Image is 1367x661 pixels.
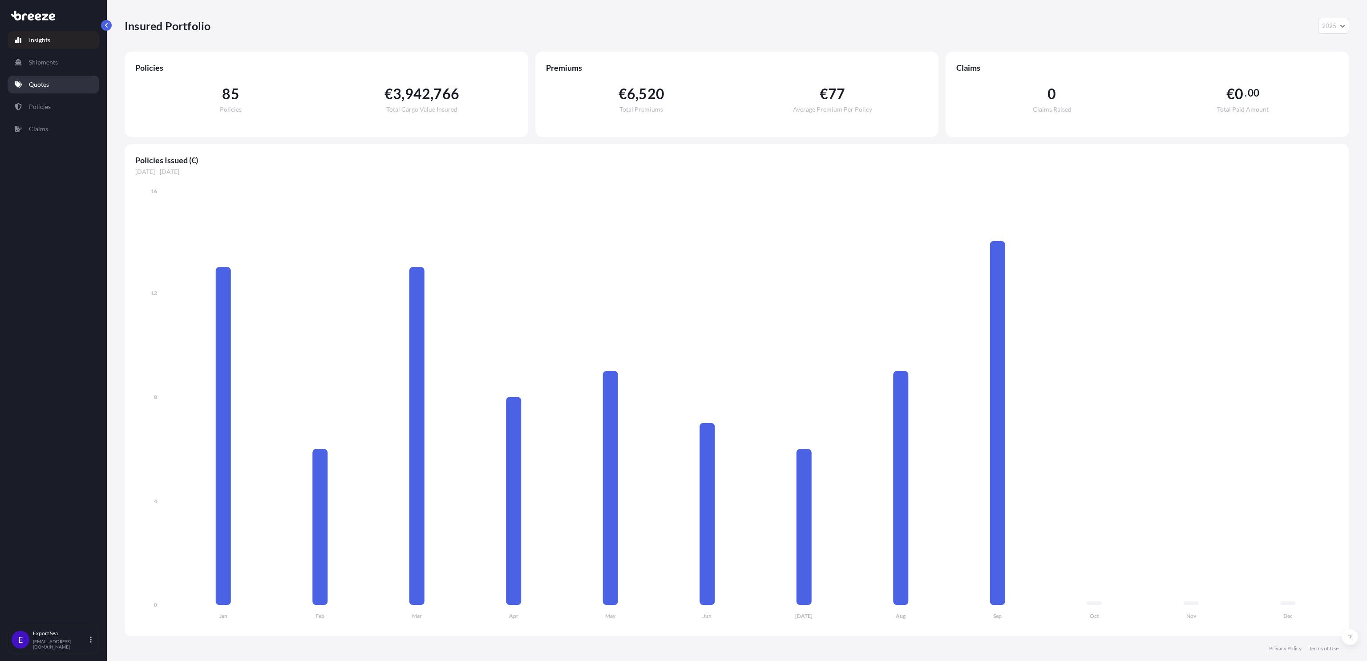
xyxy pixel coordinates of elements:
a: Privacy Policy [1269,645,1302,652]
tspan: 12 [151,290,157,296]
span: , [635,87,639,101]
a: Shipments [8,53,99,71]
span: € [619,87,627,101]
span: . [1245,89,1247,97]
a: Terms of Use [1309,645,1339,652]
tspan: Sep [993,613,1002,619]
span: Average Premium Per Policy [793,106,872,113]
tspan: Jun [703,613,712,619]
span: E [18,635,23,644]
span: Claims Raised [1033,106,1072,113]
tspan: Mar [412,613,422,619]
span: 942 [405,87,431,101]
span: , [430,87,433,101]
span: Total Premiums [619,106,663,113]
span: Policies [135,62,518,73]
p: Insights [29,36,50,44]
span: Claims [956,62,1339,73]
p: Export Sea [33,630,88,637]
a: Insights [8,31,99,49]
span: 2025 [1322,21,1336,30]
tspan: Jan [219,613,227,619]
span: Premiums [546,62,928,73]
span: 3 [393,87,401,101]
span: , [401,87,404,101]
span: € [1226,87,1235,101]
span: Total Cargo Value Insured [386,106,457,113]
p: Shipments [29,58,58,67]
tspan: Aug [896,613,906,619]
span: 77 [828,87,845,101]
span: 6 [627,87,635,101]
tspan: Oct [1090,613,1099,619]
tspan: Dec [1283,613,1293,619]
p: Claims [29,125,48,133]
a: Quotes [8,76,99,93]
tspan: [DATE] [795,613,813,619]
span: € [384,87,393,101]
span: 0 [1235,87,1243,101]
a: Policies [8,98,99,116]
span: Policies Issued (€) [135,155,1339,165]
span: Policies [220,106,242,113]
p: Policies [29,102,51,111]
span: 520 [639,87,664,101]
p: [EMAIL_ADDRESS][DOMAIN_NAME] [33,639,88,649]
span: 85 [222,87,239,101]
tspan: 8 [154,394,157,400]
tspan: 16 [151,188,157,194]
tspan: Nov [1186,613,1197,619]
span: [DATE] - [DATE] [135,167,1339,176]
span: € [820,87,828,101]
tspan: May [605,613,616,619]
span: 0 [1047,87,1056,101]
span: 00 [1248,89,1259,97]
tspan: 0 [154,601,157,608]
tspan: Apr [509,613,518,619]
a: Claims [8,120,99,138]
tspan: Feb [315,613,324,619]
tspan: 4 [154,498,157,504]
span: Total Paid Amount [1217,106,1269,113]
p: Quotes [29,80,49,89]
button: Year Selector [1318,18,1349,34]
span: 766 [433,87,459,101]
p: Insured Portfolio [125,19,210,33]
